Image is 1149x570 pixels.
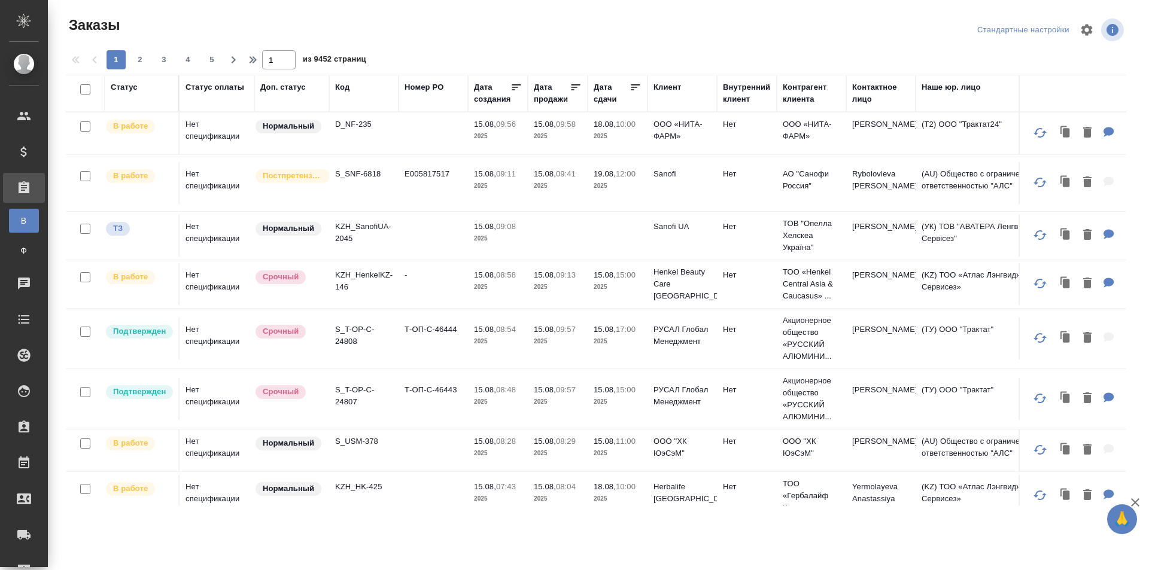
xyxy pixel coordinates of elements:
p: 09:13 [556,270,576,279]
p: 2025 [474,130,522,142]
p: Нормальный [263,483,314,495]
p: Нет [723,118,771,130]
div: Статус [111,81,138,93]
td: [PERSON_NAME] [846,263,916,305]
p: 15.08, [474,325,496,334]
p: 2025 [594,336,642,348]
p: 2025 [534,493,582,505]
div: Выставляет ПМ после принятия заказа от КМа [105,118,172,135]
button: Клонировать [1054,121,1077,145]
p: РУСАЛ Глобал Менеджмент [653,324,711,348]
p: 07:43 [496,482,516,491]
p: В работе [113,170,148,182]
p: 08:58 [496,270,516,279]
p: S_T-OP-C-24808 [335,324,393,348]
td: Нет спецификации [180,378,254,420]
p: KZH_HK-425 [335,481,393,493]
td: [PERSON_NAME] [846,378,916,420]
p: 15.08, [534,169,556,178]
div: Выставляется автоматически, если на указанный объем услуг необходимо больше времени в стандартном... [254,324,323,340]
div: Наше юр. лицо [922,81,981,93]
p: 08:29 [556,437,576,446]
p: Акционерное общество «РУССКИЙ АЛЮМИНИ... [783,315,840,362]
p: 08:48 [496,385,516,394]
p: В работе [113,437,148,449]
p: 12:00 [616,169,636,178]
p: Нормальный [263,222,314,234]
a: Ф [9,239,39,263]
p: Срочный [263,271,299,283]
p: 09:41 [556,169,576,178]
p: ТЗ [113,222,123,234]
td: - [399,263,468,305]
p: 15.08, [474,222,496,231]
div: Код [335,81,349,93]
div: Контрагент клиента [783,81,840,105]
p: 15:00 [616,385,636,394]
p: 08:54 [496,325,516,334]
button: Обновить [1026,481,1054,510]
p: 2025 [594,396,642,408]
p: 2025 [534,447,582,459]
p: 10:00 [616,120,636,129]
span: Заказы [66,16,120,35]
td: (Т2) ООО "Трактат24" [916,112,1059,154]
td: [PERSON_NAME] [846,112,916,154]
td: Нет спецификации [180,475,254,517]
p: 09:57 [556,385,576,394]
div: split button [974,21,1072,39]
td: [PERSON_NAME] [846,215,916,257]
td: Нет спецификации [180,162,254,204]
div: Выставляется автоматически для первых 3 заказов после рекламации. Особое внимание [254,168,323,184]
p: 08:04 [556,482,576,491]
p: РУСАЛ Глобал Менеджмент [653,384,711,408]
td: [PERSON_NAME] [846,429,916,471]
p: S_SNF-6818 [335,168,393,180]
p: Подтвержден [113,325,166,337]
td: Т-ОП-С-46443 [399,378,468,420]
div: Доп. статус [260,81,306,93]
p: 09:56 [496,120,516,129]
p: 11:00 [616,437,636,446]
button: Обновить [1026,221,1054,249]
p: ООО «НИТА-ФАРМ» [653,118,711,142]
p: Herbalife [GEOGRAPHIC_DATA] [653,481,711,505]
p: 15.08, [474,482,496,491]
button: Удалить [1077,170,1098,195]
p: 15.08, [534,120,556,129]
p: В работе [113,120,148,132]
td: (AU) Общество с ограниченной ответственностью "АЛС" [916,162,1059,204]
div: Статус оплаты [186,81,244,93]
td: (AU) Общество с ограниченной ответственностью "АЛС" [916,429,1059,471]
p: 15.08, [534,482,556,491]
p: 18.08, [594,482,616,491]
p: 15.08, [534,270,556,279]
p: Нет [723,481,771,493]
span: 🙏 [1112,507,1132,532]
span: 5 [202,54,221,66]
p: 2025 [474,396,522,408]
p: Нет [723,168,771,180]
p: 15.08, [594,325,616,334]
div: Дата продажи [534,81,570,105]
p: S_USM-378 [335,435,393,447]
p: 15.08, [474,385,496,394]
p: 08:28 [496,437,516,446]
p: Нормальный [263,120,314,132]
p: Sanofi [653,168,711,180]
p: 15:00 [616,270,636,279]
p: ООО «НИТА-ФАРМ» [783,118,840,142]
div: Статус по умолчанию для стандартных заказов [254,481,323,497]
p: D_NF-235 [335,118,393,130]
span: Посмотреть информацию [1101,19,1126,41]
p: 15.08, [594,270,616,279]
p: 15.08, [534,325,556,334]
div: Статус по умолчанию для стандартных заказов [254,118,323,135]
a: В [9,209,39,233]
p: 2025 [474,336,522,348]
div: Статус по умолчанию для стандартных заказов [254,435,323,452]
p: Нет [723,384,771,396]
span: 2 [130,54,150,66]
div: Выставляет ПМ после принятия заказа от КМа [105,435,172,452]
div: Выставляет КМ при отправке заказа на расчет верстке (для тикета) или для уточнения сроков на прои... [105,221,172,237]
